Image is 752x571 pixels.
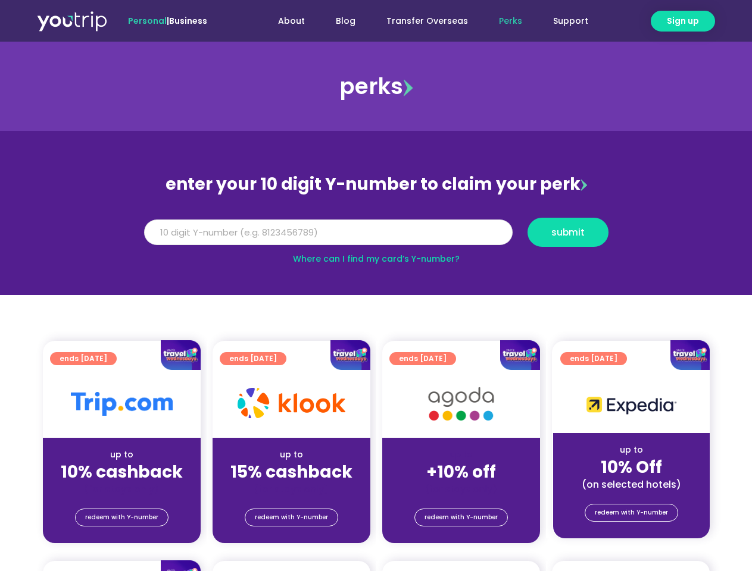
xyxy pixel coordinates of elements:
[601,456,662,479] strong: 10% Off
[426,460,496,484] strong: +10% off
[651,11,715,32] a: Sign up
[239,10,604,32] nav: Menu
[293,253,460,265] a: Where can I find my card’s Y-number?
[320,10,371,32] a: Blog
[144,219,513,246] input: 10 digit Y-number (e.g. 8123456789)
[551,228,585,237] span: submit
[61,460,183,484] strong: 10% cashback
[528,218,609,247] button: submit
[255,509,328,526] span: redeem with Y-number
[144,218,609,256] form: Y Number
[138,169,614,200] div: enter your 10 digit Y-number to claim your perk
[371,10,483,32] a: Transfer Overseas
[450,448,472,460] span: up to
[222,448,361,461] div: up to
[595,504,668,521] span: redeem with Y-number
[414,509,508,526] a: redeem with Y-number
[75,509,169,526] a: redeem with Y-number
[222,483,361,495] div: (for stays only)
[169,15,207,27] a: Business
[538,10,604,32] a: Support
[263,10,320,32] a: About
[585,504,678,522] a: redeem with Y-number
[667,15,699,27] span: Sign up
[230,460,352,484] strong: 15% cashback
[425,509,498,526] span: redeem with Y-number
[128,15,207,27] span: |
[483,10,538,32] a: Perks
[52,448,191,461] div: up to
[128,15,167,27] span: Personal
[563,478,700,491] div: (on selected hotels)
[392,483,531,495] div: (for stays only)
[52,483,191,495] div: (for stays only)
[245,509,338,526] a: redeem with Y-number
[563,444,700,456] div: up to
[85,509,158,526] span: redeem with Y-number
